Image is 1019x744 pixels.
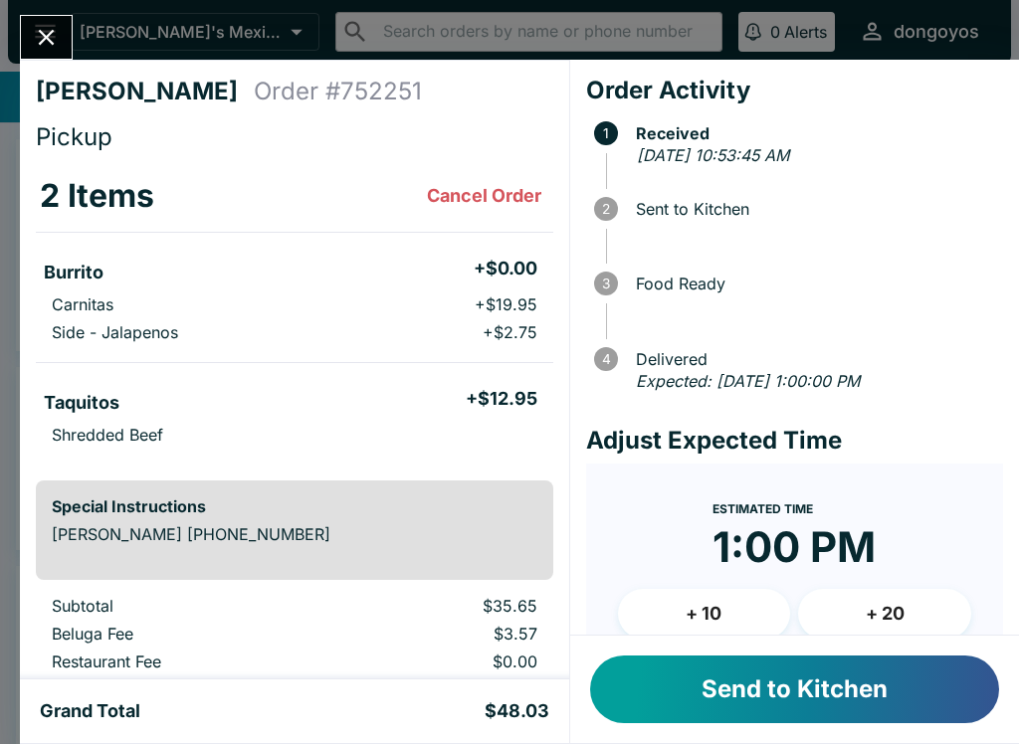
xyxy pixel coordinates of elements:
button: + 10 [618,589,791,639]
p: $35.65 [341,596,536,616]
button: Send to Kitchen [590,655,999,723]
p: Shredded Beef [52,425,163,445]
p: Carnitas [52,294,113,314]
button: + 20 [798,589,971,639]
span: Pickup [36,122,112,151]
h4: Order Activity [586,76,1003,105]
table: orders table [36,160,553,465]
h5: + $0.00 [474,257,537,280]
h4: Order # 752251 [254,77,422,106]
time: 1:00 PM [713,521,876,573]
text: 1 [603,125,609,141]
h5: Taquitos [44,391,119,415]
h5: $48.03 [485,699,549,723]
h3: 2 Items [40,176,154,216]
p: [PERSON_NAME] [PHONE_NUMBER] [52,524,537,544]
h5: Burrito [44,261,103,284]
h6: Special Instructions [52,496,537,516]
p: $0.00 [341,651,536,671]
button: Cancel Order [419,176,549,216]
button: Close [21,16,72,59]
h5: Grand Total [40,699,140,723]
p: $3.57 [341,624,536,644]
h5: + $12.95 [466,387,537,411]
p: Side - Jalapenos [52,322,178,342]
span: Estimated Time [713,501,813,516]
h4: Adjust Expected Time [586,426,1003,456]
h4: [PERSON_NAME] [36,77,254,106]
p: Beluga Fee [52,624,309,644]
text: 4 [601,351,610,367]
p: + $19.95 [475,294,537,314]
p: Restaurant Fee [52,651,309,671]
em: [DATE] 10:53:45 AM [637,145,789,165]
text: 2 [602,201,610,217]
em: Expected: [DATE] 1:00:00 PM [636,371,860,391]
p: Subtotal [52,596,309,616]
span: Sent to Kitchen [626,200,1003,218]
span: Received [626,124,1003,142]
span: Delivered [626,350,1003,368]
span: Food Ready [626,275,1003,292]
p: + $2.75 [483,322,537,342]
text: 3 [602,276,610,291]
table: orders table [36,596,553,735]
